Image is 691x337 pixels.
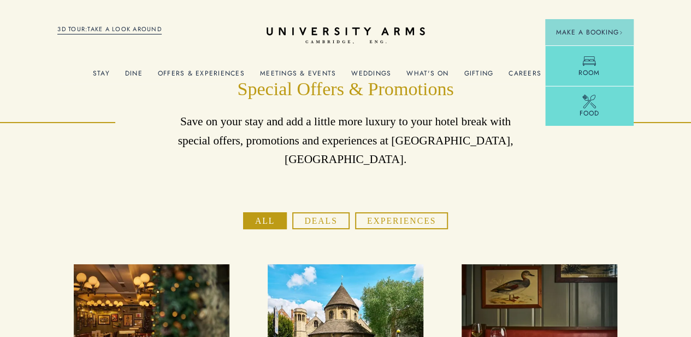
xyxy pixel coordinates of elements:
[173,112,518,168] p: Save on your stay and add a little more luxury to your hotel break with special offers, promotion...
[406,69,448,84] a: What's On
[580,108,599,118] span: Food
[556,27,623,37] span: Make a Booking
[158,69,245,84] a: Offers & Experiences
[267,27,425,44] a: Home
[351,69,391,84] a: Weddings
[545,86,634,126] a: Food
[619,31,623,34] img: Arrow icon
[125,69,143,84] a: Dine
[173,77,518,101] h1: Special Offers & Promotions
[243,212,287,229] button: All
[545,19,634,45] button: Make a BookingArrow icon
[93,69,110,84] a: Stay
[355,212,448,229] button: Experiences
[578,68,600,78] span: Room
[260,69,336,84] a: Meetings & Events
[57,25,162,34] a: 3D TOUR:TAKE A LOOK AROUND
[464,69,493,84] a: Gifting
[545,45,634,86] a: Room
[292,212,350,229] button: Deals
[509,69,541,84] a: Careers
